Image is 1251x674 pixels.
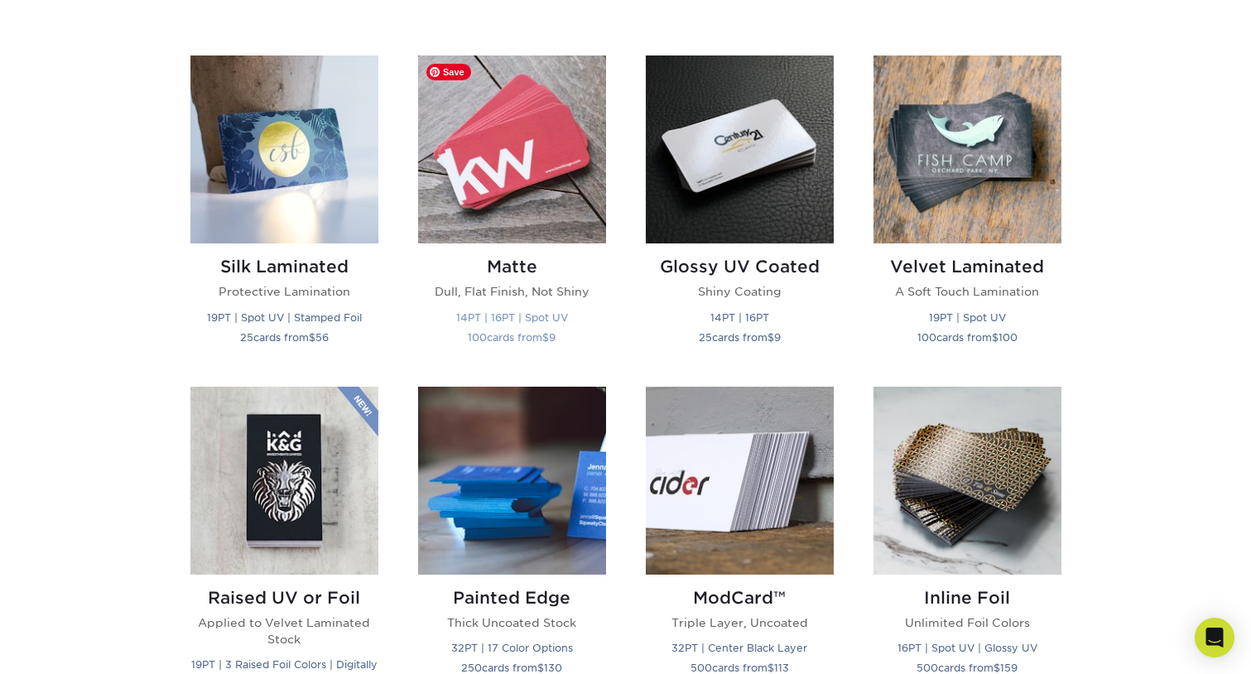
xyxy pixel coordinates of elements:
[207,311,362,324] small: 19PT | Spot UV | Stamped Foil
[418,588,606,608] h2: Painted Edge
[1195,618,1234,657] div: Open Intercom Messenger
[690,662,712,674] span: 500
[418,257,606,277] h2: Matte
[929,311,1006,324] small: 19PT | Spot UV
[699,331,712,344] span: 25
[461,662,482,674] span: 250
[451,642,573,654] small: 32PT | 17 Color Options
[190,55,378,366] a: Silk Laminated Business Cards Silk Laminated Protective Lamination 19PT | Spot UV | Stamped Foil ...
[917,662,1018,674] small: cards from
[690,662,789,674] small: cards from
[240,331,329,344] small: cards from
[646,257,834,277] h2: Glossy UV Coated
[767,662,774,674] span: $
[646,283,834,300] p: Shiny Coating
[418,55,606,366] a: Matte Business Cards Matte Dull, Flat Finish, Not Shiny 14PT | 16PT | Spot UV 100cards from$9
[190,387,378,575] img: Raised UV or Foil Business Cards
[646,614,834,631] p: Triple Layer, Uncoated
[309,331,315,344] span: $
[426,64,471,80] span: Save
[468,331,487,344] span: 100
[337,387,378,436] img: New Product
[699,331,781,344] small: cards from
[992,331,998,344] span: $
[1000,662,1018,674] span: 159
[190,588,378,608] h2: Raised UV or Foil
[537,662,544,674] span: $
[461,662,562,674] small: cards from
[646,55,834,243] img: Glossy UV Coated Business Cards
[646,588,834,608] h2: ModCard™
[671,642,807,654] small: 32PT | Center Black Layer
[774,662,789,674] span: 113
[873,387,1061,575] img: Inline Foil Business Cards
[418,55,606,243] img: Matte Business Cards
[897,642,1037,654] small: 16PT | Spot UV | Glossy UV
[998,331,1018,344] span: 100
[917,331,936,344] span: 100
[190,283,378,300] p: Protective Lamination
[873,257,1061,277] h2: Velvet Laminated
[418,614,606,631] p: Thick Uncoated Stock
[542,331,549,344] span: $
[646,55,834,366] a: Glossy UV Coated Business Cards Glossy UV Coated Shiny Coating 14PT | 16PT 25cards from$9
[774,331,781,344] span: 9
[873,614,1061,631] p: Unlimited Foil Colors
[544,662,562,674] span: 130
[767,331,774,344] span: $
[468,331,556,344] small: cards from
[873,55,1061,243] img: Velvet Laminated Business Cards
[190,614,378,648] p: Applied to Velvet Laminated Stock
[646,387,834,575] img: ModCard™ Business Cards
[873,283,1061,300] p: A Soft Touch Lamination
[917,662,938,674] span: 500
[549,331,556,344] span: 9
[994,662,1000,674] span: $
[190,55,378,243] img: Silk Laminated Business Cards
[873,588,1061,608] h2: Inline Foil
[418,283,606,300] p: Dull, Flat Finish, Not Shiny
[190,257,378,277] h2: Silk Laminated
[315,331,329,344] span: 56
[418,387,606,575] img: Painted Edge Business Cards
[4,623,141,668] iframe: Google Customer Reviews
[917,331,1018,344] small: cards from
[710,311,769,324] small: 14PT | 16PT
[873,55,1061,366] a: Velvet Laminated Business Cards Velvet Laminated A Soft Touch Lamination 19PT | Spot UV 100cards ...
[240,331,253,344] span: 25
[456,311,568,324] small: 14PT | 16PT | Spot UV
